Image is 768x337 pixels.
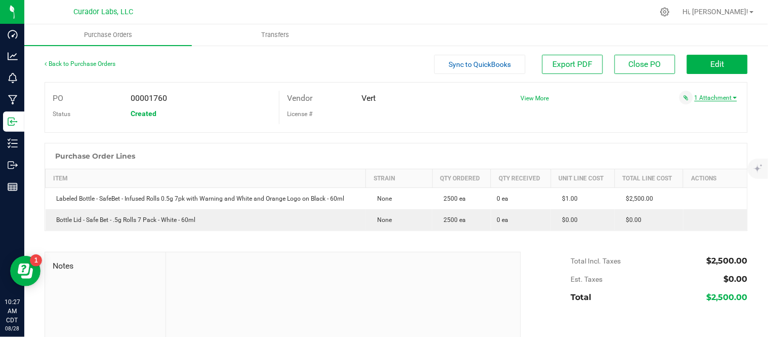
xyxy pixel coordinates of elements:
a: Back to Purchase Orders [45,60,115,67]
inline-svg: Monitoring [8,73,18,83]
span: None [372,216,392,223]
a: View More [521,95,549,102]
label: PO [53,91,63,106]
p: 10:27 AM CDT [5,297,20,325]
span: Export PDF [553,59,593,69]
span: 00001760 [131,93,167,103]
span: Purchase Orders [70,30,146,40]
span: Transfers [248,30,303,40]
label: Status [53,106,70,122]
th: Unit Line Cost [551,169,615,188]
span: 2500 ea [438,195,466,202]
button: Export PDF [542,55,603,74]
label: Vendor [287,91,312,106]
span: $2,500.00 [707,292,748,302]
button: Sync to QuickBooks [434,55,526,74]
iframe: Resource center unread badge [30,254,42,267]
span: Curador Labs, LLC [73,8,133,16]
h1: Purchase Order Lines [55,152,135,160]
span: Sync to QuickBooks [449,60,511,68]
span: $0.00 [724,274,748,284]
a: Purchase Orders [24,24,192,46]
th: Item [46,169,366,188]
span: None [372,195,392,202]
span: Attach a document [679,91,693,104]
a: 1 Attachment [695,94,737,101]
th: Qty Ordered [432,169,491,188]
span: Hi, [PERSON_NAME]! [683,8,749,16]
span: Created [131,109,156,118]
th: Actions [683,169,747,188]
span: Total Incl. Taxes [571,257,621,265]
span: Vert [361,93,376,103]
a: Transfers [192,24,359,46]
th: Total Line Cost [615,169,683,188]
span: $2,500.00 [621,195,653,202]
p: 08/28 [5,325,20,332]
inline-svg: Inbound [8,117,18,127]
span: $0.00 [621,216,641,223]
div: Manage settings [659,7,671,17]
div: Labeled Bottle - SafeBet - Infused Rolls 0.5g 7pk with Warning and White and Orange Logo on Black... [52,194,360,203]
div: Bottle Lid - Safe Bet - .5g Rolls 7 Pack - White - 60ml [52,215,360,224]
span: Est. Taxes [571,275,603,283]
inline-svg: Reports [8,182,18,192]
label: License # [287,106,312,122]
span: Notes [53,260,158,272]
span: Close PO [629,59,661,69]
span: 0 ea [497,194,509,203]
span: 0 ea [497,215,509,224]
inline-svg: Manufacturing [8,95,18,105]
button: Edit [687,55,748,74]
th: Strain [366,169,432,188]
span: $0.00 [557,216,578,223]
span: $1.00 [557,195,578,202]
button: Close PO [615,55,675,74]
th: Qty Received [491,169,551,188]
iframe: Resource center [10,256,41,286]
span: Edit [711,59,724,69]
inline-svg: Dashboard [8,29,18,40]
inline-svg: Inventory [8,138,18,148]
span: 2500 ea [438,216,466,223]
span: Total [571,292,592,302]
inline-svg: Outbound [8,160,18,170]
span: $2,500.00 [707,256,748,266]
inline-svg: Analytics [8,51,18,61]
